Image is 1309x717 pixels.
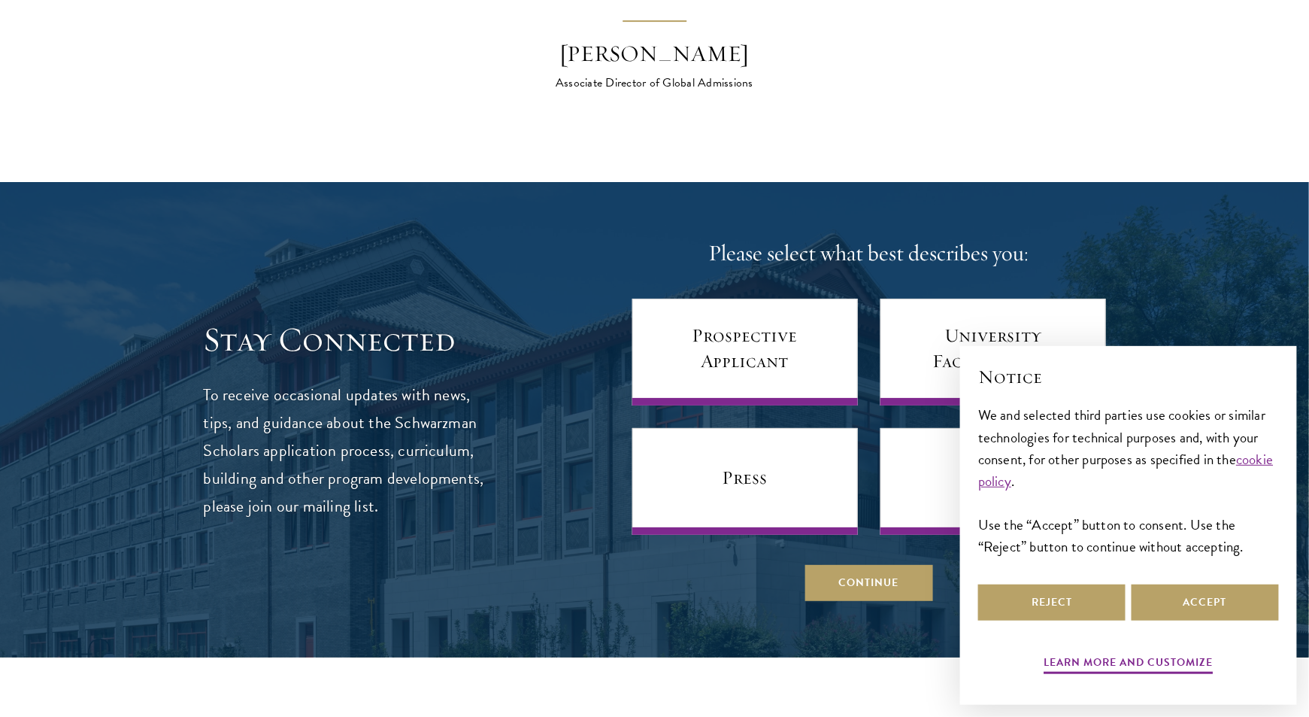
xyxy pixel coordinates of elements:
p: To receive occasional updates with news, tips, and guidance about the Schwarzman Scholars applica... [204,381,486,521]
button: Reject [978,585,1126,621]
h2: Notice [978,364,1279,390]
a: Press [632,428,858,535]
h3: Stay Connected [204,319,486,361]
button: Learn more and customize [1044,653,1214,676]
h4: Please select what best describes you: [632,238,1106,269]
button: Continue [805,565,933,601]
div: [PERSON_NAME] [523,39,786,69]
a: Other [880,428,1106,535]
a: Prospective Applicant [632,299,858,406]
div: We and selected third parties use cookies or similar technologies for technical purposes and, wit... [978,404,1279,557]
a: cookie policy [978,448,1274,492]
button: Accept [1132,585,1279,621]
a: University Faculty/Staff [880,299,1106,406]
div: Associate Director of Global Admissions [523,74,786,92]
